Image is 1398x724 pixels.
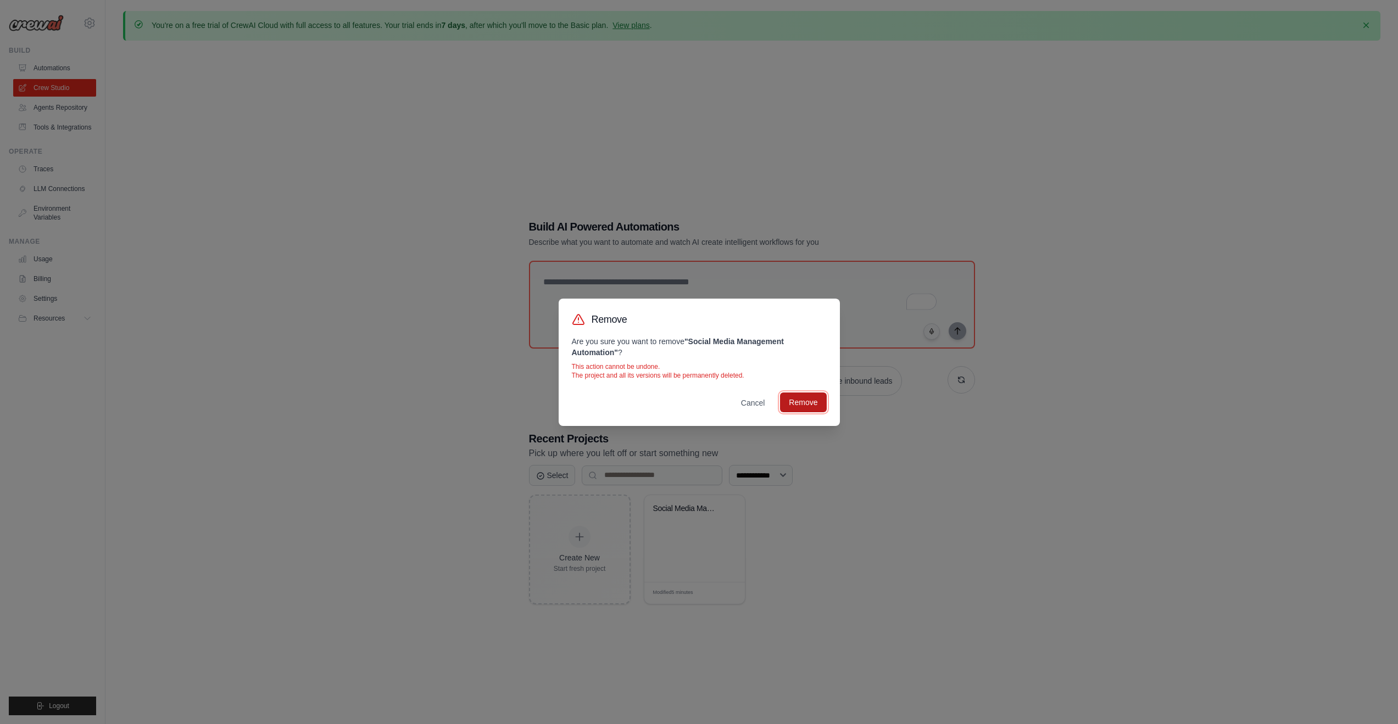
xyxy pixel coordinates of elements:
div: v 4.0.25 [31,18,54,26]
p: The project and all its versions will be permanently deleted. [572,371,827,380]
strong: " Social Media Management Automation " [572,337,784,357]
p: Are you sure you want to remove ? [572,336,827,358]
img: logo_orange.svg [18,18,26,26]
div: Domain: [DOMAIN_NAME] [29,29,121,37]
img: tab_keywords_by_traffic_grey.svg [109,66,118,75]
p: This action cannot be undone. [572,362,827,371]
button: Cancel [732,393,774,413]
h3: Remove [592,312,627,327]
button: Remove [780,392,826,412]
img: website_grey.svg [18,29,26,37]
img: tab_domain_overview_orange.svg [30,66,38,75]
div: Keywords by Traffic [121,67,185,74]
div: Domain Overview [42,67,98,74]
